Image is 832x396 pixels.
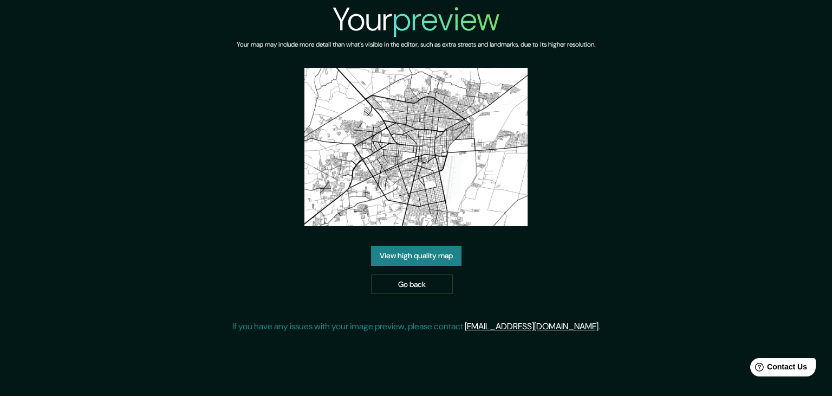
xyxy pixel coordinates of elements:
[371,246,461,266] a: View high quality map
[736,354,820,384] iframe: Help widget launcher
[232,320,600,333] p: If you have any issues with your image preview, please contact .
[304,68,528,226] img: created-map-preview
[465,321,599,332] a: [EMAIL_ADDRESS][DOMAIN_NAME]
[371,274,453,295] a: Go back
[237,39,595,50] h6: Your map may include more detail than what's visible in the editor, such as extra streets and lan...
